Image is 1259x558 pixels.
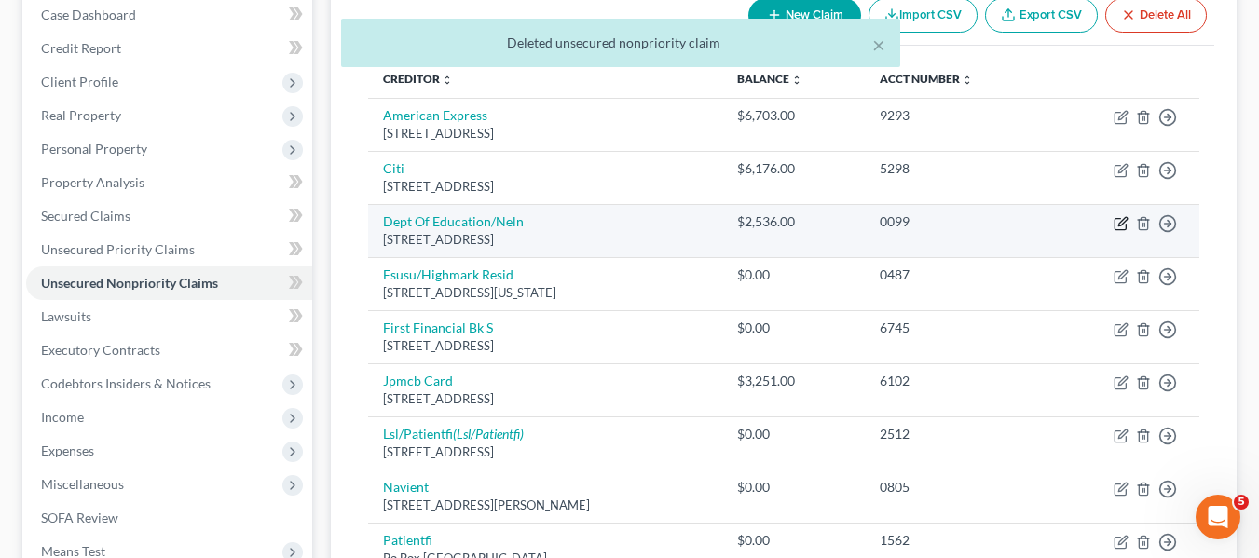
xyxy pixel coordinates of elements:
[737,372,850,390] div: $3,251.00
[41,476,124,492] span: Miscellaneous
[41,174,144,190] span: Property Analysis
[737,212,850,231] div: $2,536.00
[872,34,885,56] button: ×
[41,241,195,257] span: Unsecured Priority Claims
[737,72,802,86] a: Balance unfold_more
[383,320,493,335] a: First Financial Bk S
[26,166,312,199] a: Property Analysis
[880,212,1034,231] div: 0099
[41,409,84,425] span: Income
[356,34,885,52] div: Deleted unsecured nonpriority claim
[41,107,121,123] span: Real Property
[737,531,850,550] div: $0.00
[383,284,707,302] div: [STREET_ADDRESS][US_STATE]
[383,231,707,249] div: [STREET_ADDRESS]
[1196,495,1240,539] iframe: Intercom live chat
[383,443,707,461] div: [STREET_ADDRESS]
[41,141,147,157] span: Personal Property
[383,337,707,355] div: [STREET_ADDRESS]
[383,532,432,548] a: Patientfi
[383,390,707,408] div: [STREET_ADDRESS]
[353,18,581,40] div: Unsecured Nonpriority Claims
[41,442,94,458] span: Expenses
[880,319,1034,337] div: 6745
[737,425,850,443] div: $0.00
[737,159,850,178] div: $6,176.00
[880,478,1034,497] div: 0805
[880,265,1034,284] div: 0487
[442,75,453,86] i: unfold_more
[453,426,524,442] i: (Lsl/Patientfi)
[880,72,973,86] a: Acct Number unfold_more
[880,372,1034,390] div: 6102
[383,479,429,495] a: Navient
[383,72,453,86] a: Creditor unfold_more
[26,233,312,266] a: Unsecured Priority Claims
[41,342,160,358] span: Executory Contracts
[41,375,211,391] span: Codebtors Insiders & Notices
[880,159,1034,178] div: 5298
[1234,495,1249,510] span: 5
[383,107,487,123] a: American Express
[26,199,312,233] a: Secured Claims
[880,425,1034,443] div: 2512
[41,510,118,525] span: SOFA Review
[26,300,312,333] a: Lawsuits
[383,125,707,143] div: [STREET_ADDRESS]
[26,501,312,535] a: SOFA Review
[383,160,404,176] a: Citi
[383,497,707,514] div: [STREET_ADDRESS][PERSON_NAME]
[383,426,524,442] a: Lsl/Patientfi(Lsl/Patientfi)
[41,7,136,22] span: Case Dashboard
[737,319,850,337] div: $0.00
[383,213,524,229] a: Dept Of Education/Neln
[41,74,118,89] span: Client Profile
[41,208,130,224] span: Secured Claims
[880,531,1034,550] div: 1562
[737,106,850,125] div: $6,703.00
[26,266,312,300] a: Unsecured Nonpriority Claims
[880,106,1034,125] div: 9293
[26,333,312,367] a: Executory Contracts
[383,266,513,282] a: Esusu/Highmark Resid
[383,178,707,196] div: [STREET_ADDRESS]
[41,308,91,324] span: Lawsuits
[41,275,218,291] span: Unsecured Nonpriority Claims
[383,373,453,388] a: Jpmcb Card
[791,75,802,86] i: unfold_more
[962,75,973,86] i: unfold_more
[737,478,850,497] div: $0.00
[737,265,850,284] div: $0.00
